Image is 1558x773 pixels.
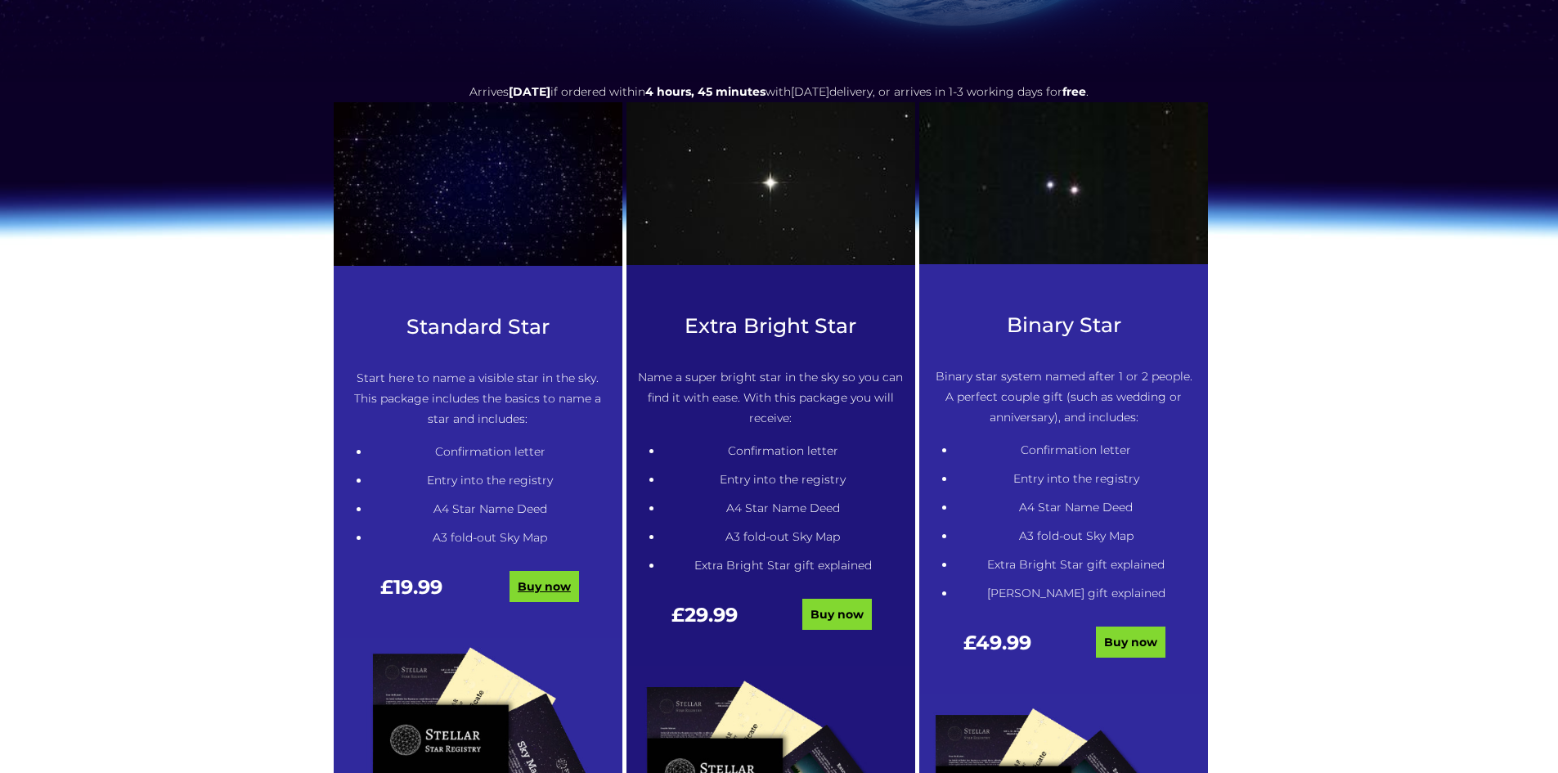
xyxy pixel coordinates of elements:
li: Confirmation letter [662,441,904,461]
h3: Standard Star [345,315,611,339]
li: A4 Star Name Deed [955,497,1197,518]
span: 29.99 [685,603,738,627]
li: Confirmation letter [955,440,1197,461]
li: Extra Bright Star gift explained [662,555,904,576]
li: A4 Star Name Deed [662,498,904,519]
li: Entry into the registry [370,470,611,491]
span: 19.99 [393,575,442,599]
span: 4 hours, 45 minutes [645,84,766,99]
h3: Extra Bright Star [638,314,904,338]
div: £ [638,604,771,641]
b: free [1062,84,1086,99]
p: Binary star system named after 1 or 2 people. A perfect couple gift (such as wedding or anniversa... [931,366,1197,428]
li: A3 fold-out Sky Map [370,528,611,548]
li: Entry into the registry [662,470,904,490]
span: Arrives if ordered within with delivery, or arrives in 1-3 working days for . [469,84,1089,99]
span: [DATE] [509,84,550,99]
li: Confirmation letter [370,442,611,462]
li: [PERSON_NAME] gift explained [955,583,1197,604]
span: [DATE] [791,84,829,99]
span: 49.99 [976,631,1031,654]
li: A4 Star Name Deed [370,499,611,519]
li: A3 fold-out Sky Map [955,526,1197,546]
a: Buy now [802,599,872,630]
li: Extra Bright Star gift explained [955,555,1197,575]
p: Start here to name a visible star in the sky. This package includes the basics to name a star and... [345,368,611,429]
div: £ [931,632,1064,669]
img: 1 [334,102,622,266]
a: Buy now [1096,627,1165,658]
a: Buy now [510,571,579,602]
li: Entry into the registry [955,469,1197,489]
p: Name a super bright star in the sky so you can find it with ease. With this package you will rece... [638,367,904,429]
div: £ [345,577,478,613]
img: Winnecke_4 [919,102,1208,264]
img: betelgeuse-star-987396640-afd328ff2f774d769c56ed59ca336eb4 [626,102,915,265]
h3: Binary Star [931,313,1197,337]
li: A3 fold-out Sky Map [662,527,904,547]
